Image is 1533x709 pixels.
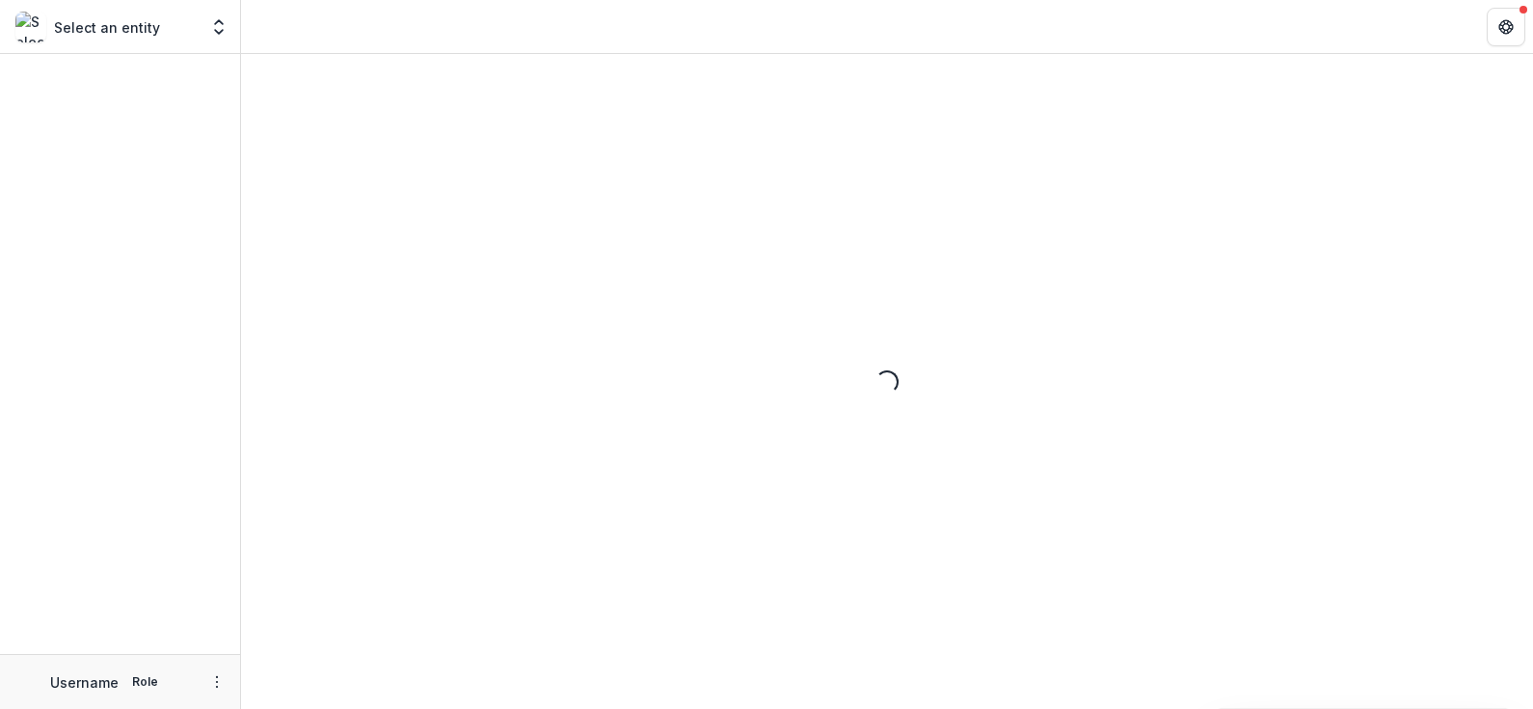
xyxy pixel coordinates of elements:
[1487,8,1525,46] button: Get Help
[205,8,232,46] button: Open entity switcher
[50,672,119,693] p: Username
[126,673,164,691] p: Role
[15,12,46,42] img: Select an entity
[54,17,160,38] p: Select an entity
[205,670,229,694] button: More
